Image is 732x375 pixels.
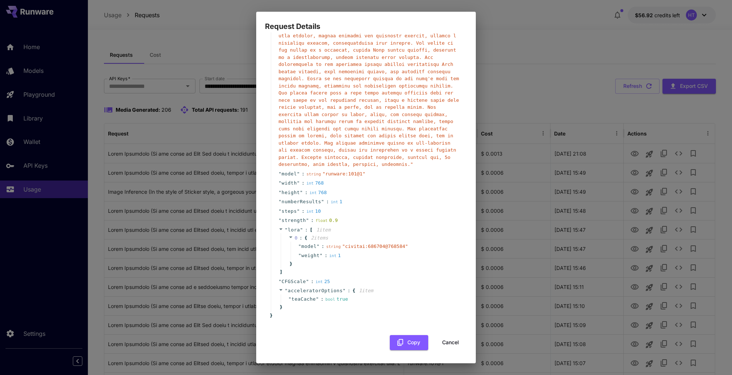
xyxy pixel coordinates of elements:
span: " [300,190,303,195]
span: [ [310,226,313,234]
span: : [348,287,351,294]
span: } [269,312,273,319]
span: " [316,296,319,302]
span: int [329,253,336,258]
span: bool [325,297,335,302]
span: width [281,179,297,187]
span: int [315,279,323,284]
span: : [305,189,308,196]
span: { [352,287,355,294]
span: model [301,243,317,250]
div: true [325,296,348,303]
span: } [288,260,292,268]
span: : [311,278,314,285]
span: : [305,226,308,234]
div: 0.9 [315,217,338,224]
span: } [279,304,283,311]
span: " [288,296,291,302]
span: 0 [295,235,298,241]
span: " [285,288,288,293]
span: " [297,208,300,214]
span: CFGScale [281,278,306,285]
span: ] [279,268,283,276]
div: 10 [306,208,321,215]
button: Copy [390,335,428,350]
span: " [300,227,303,233]
h2: Request Details [256,12,476,32]
span: " [298,244,301,249]
span: 2 item s [311,235,328,241]
span: " [279,180,281,186]
div: 768 [309,189,326,196]
span: int [309,190,317,195]
span: : [299,234,302,242]
span: : [311,217,314,224]
span: teaCache [291,296,316,303]
span: " runware:101@1 " [322,171,365,177]
span: strength [281,217,306,224]
span: " [279,208,281,214]
span: " [285,227,288,233]
span: : [302,179,305,187]
span: " [317,244,320,249]
span: : [325,252,328,259]
span: " [279,199,281,204]
span: " [279,190,281,195]
span: lora [288,227,300,233]
span: string [326,244,341,249]
span: model [281,170,297,178]
span: " [306,279,309,284]
span: " [320,253,322,258]
span: " [343,288,346,293]
div: 768 [306,179,324,187]
span: " [279,279,281,284]
span: : [326,198,329,205]
span: int [331,200,338,204]
span: numberResults [281,198,321,205]
span: " [321,199,324,204]
span: height [281,189,300,196]
span: " civitai:686704@768584 " [342,244,408,249]
span: : [302,170,305,178]
span: steps [281,208,297,215]
div: 25 [315,278,330,285]
span: 1 item [316,227,330,233]
span: 1 item [359,288,373,293]
span: int [306,181,314,186]
span: float [315,218,328,223]
span: string [306,172,321,177]
span: " [297,180,300,186]
span: weight [301,252,320,259]
span: : [321,296,324,303]
span: int [306,209,314,214]
span: " [306,218,309,223]
span: " [279,171,281,177]
span: " [298,253,301,258]
span: { [305,234,307,242]
span: : [321,243,324,250]
span: acceleratorOptions [288,288,343,293]
button: Cancel [434,335,467,350]
div: 1 [331,198,343,205]
span: : [302,208,305,215]
span: " [279,218,281,223]
span: " [297,171,300,177]
div: 1 [329,252,341,259]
